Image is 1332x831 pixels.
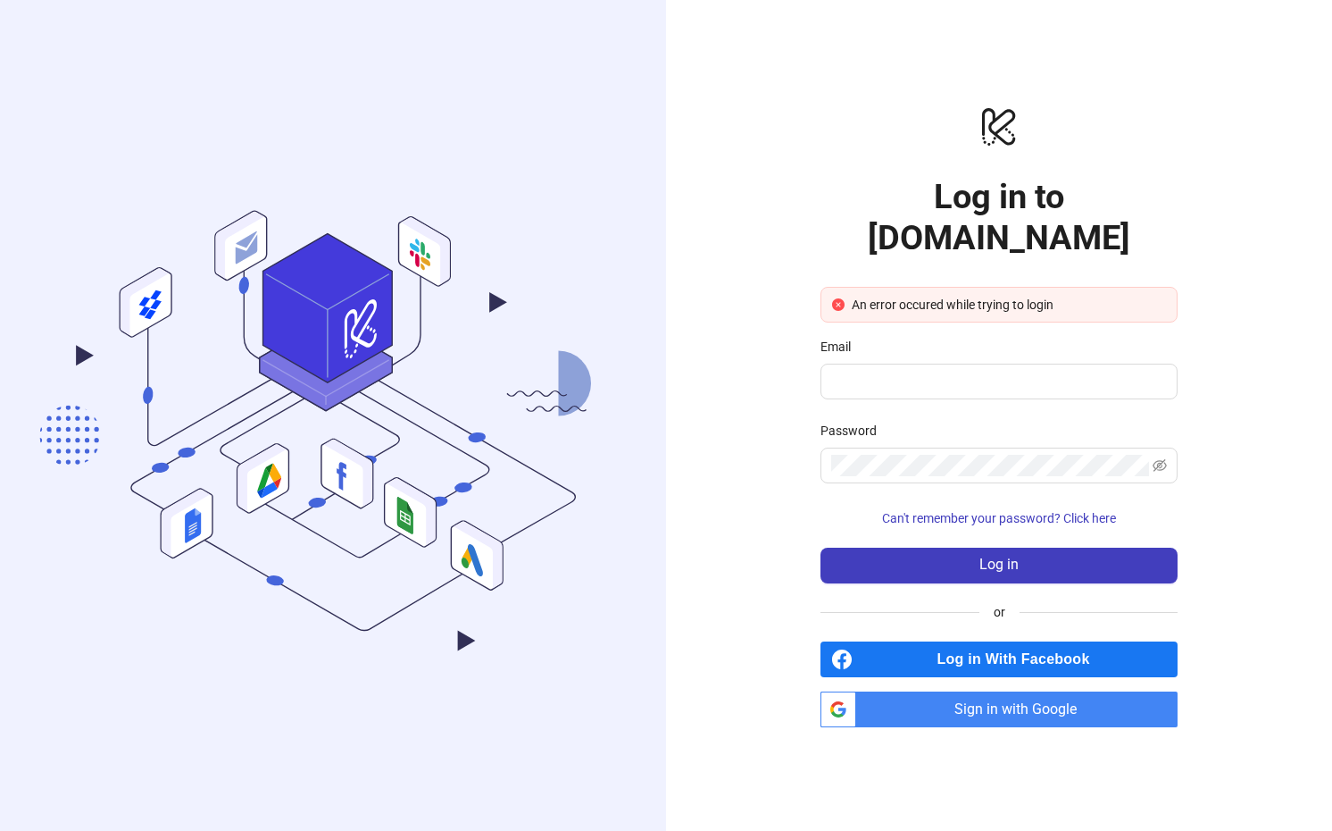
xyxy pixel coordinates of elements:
[820,511,1178,525] a: Can't remember your password? Click here
[820,337,862,357] label: Email
[820,548,1178,583] button: Log in
[882,511,1116,525] span: Can't remember your password? Click here
[979,602,1020,622] span: or
[863,692,1178,727] span: Sign in with Google
[860,642,1178,677] span: Log in With Facebook
[979,557,1019,573] span: Log in
[831,371,1163,392] input: Email
[820,692,1178,727] a: Sign in with Google
[820,642,1178,677] a: Log in With Facebook
[820,176,1178,258] h1: Log in to [DOMAIN_NAME]
[831,455,1149,476] input: Password
[1153,458,1167,473] span: eye-invisible
[820,421,888,441] label: Password
[820,505,1178,533] button: Can't remember your password? Click here
[852,295,1166,315] div: An error occured while trying to login
[832,298,845,311] span: close-circle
